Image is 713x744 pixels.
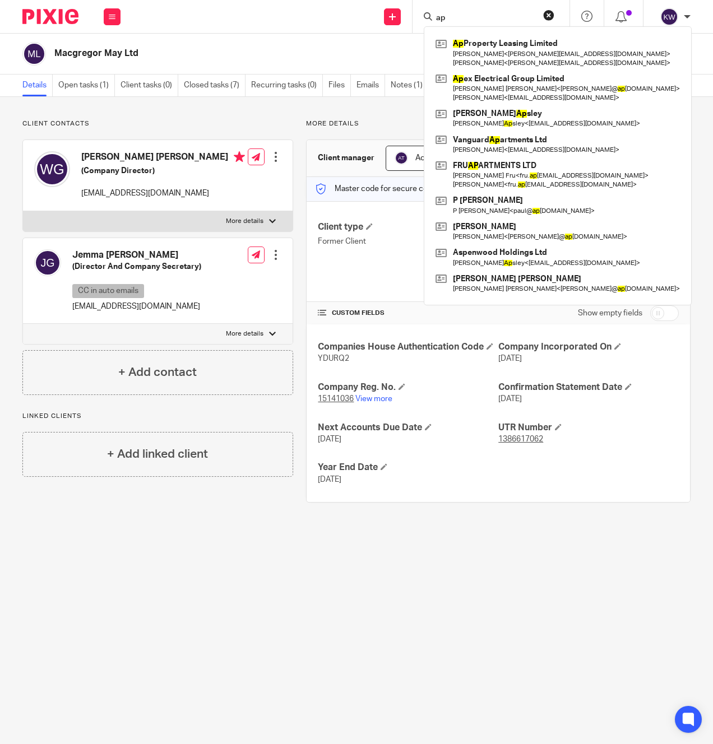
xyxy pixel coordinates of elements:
[251,75,323,96] a: Recurring tasks (0)
[184,75,246,96] a: Closed tasks (7)
[34,249,61,276] img: svg%3E
[22,119,293,128] p: Client contacts
[318,382,498,393] h4: Company Reg. No.
[318,422,498,434] h4: Next Accounts Due Date
[498,422,679,434] h4: UTR Number
[22,9,78,24] img: Pixie
[356,75,385,96] a: Emails
[81,165,245,176] h5: (Company Director)
[306,119,691,128] p: More details
[318,236,498,247] p: Former Client
[318,476,341,483] span: [DATE]
[415,154,470,162] span: Accounts Team
[355,395,392,403] a: View more
[578,308,642,319] label: Show empty fields
[318,435,341,443] span: [DATE]
[72,284,144,298] p: CC in auto emails
[315,183,508,194] p: Master code for secure communications and files
[543,10,554,21] button: Clear
[226,329,263,338] p: More details
[121,75,178,96] a: Client tasks (0)
[498,382,679,393] h4: Confirmation Statement Date
[318,221,498,233] h4: Client type
[328,75,351,96] a: Files
[318,309,498,318] h4: CUSTOM FIELDS
[22,75,53,96] a: Details
[72,261,201,272] h5: (Director And Company Secretary)
[395,151,408,165] img: svg%3E
[118,364,197,381] h4: + Add contact
[498,355,522,362] span: [DATE]
[58,75,115,96] a: Open tasks (1)
[72,249,201,261] h4: Jemma [PERSON_NAME]
[318,395,354,403] tcxspan: Call 15141036 via 3CX
[54,48,441,59] h2: Macgregor May Ltd
[498,435,543,443] tcxspan: Call 1386617062 via 3CX
[498,341,679,353] h4: Company Incorporated On
[391,75,429,96] a: Notes (1)
[318,152,374,164] h3: Client manager
[318,341,498,353] h4: Companies House Authentication Code
[226,217,263,226] p: More details
[234,151,245,162] i: Primary
[318,355,349,362] span: YDURQ2
[72,301,201,312] p: [EMAIL_ADDRESS][DOMAIN_NAME]
[660,8,678,26] img: svg%3E
[81,151,245,165] h4: [PERSON_NAME] [PERSON_NAME]
[498,395,522,403] span: [DATE]
[435,13,536,24] input: Search
[318,462,498,473] h4: Year End Date
[107,445,208,463] h4: + Add linked client
[34,151,70,187] img: svg%3E
[81,188,245,199] p: [EMAIL_ADDRESS][DOMAIN_NAME]
[22,42,46,66] img: svg%3E
[22,412,293,421] p: Linked clients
